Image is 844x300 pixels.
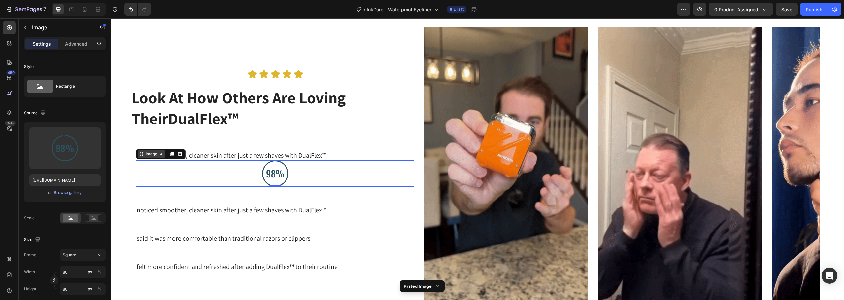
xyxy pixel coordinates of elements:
button: Square [60,249,106,261]
div: 450 [6,70,16,75]
div: Size [24,235,42,244]
input: px% [60,283,106,295]
div: px [88,269,92,275]
span: / [364,6,365,13]
div: Style [24,64,34,69]
span: 0 product assigned [714,6,758,13]
p: said it was more comfortable than traditional razors or clippers [26,216,303,224]
input: px% [60,266,106,278]
div: Rectangle [56,79,96,94]
span: InkDare - Waterproof Eyeliner [367,6,431,13]
div: Source [24,109,47,118]
div: Open Intercom Messenger [822,268,837,284]
div: Image [33,133,47,139]
div: Scale [24,215,35,221]
iframe: Design area [111,18,844,300]
button: px [95,285,103,293]
img: gempages_498748544581108509-4602a97b-c2e3-4267-9063-4059ae16a386.webp [313,9,477,300]
span: Square [63,252,76,258]
div: Beta [5,121,16,126]
div: px [88,286,92,292]
div: Publish [806,6,822,13]
button: % [86,285,94,293]
button: px [95,268,103,276]
div: Undo/Redo [124,3,151,16]
p: felt more confident and refreshed after adding DualFlex™ to their routine [26,244,303,253]
img: gempages_498748544581108509-872f9951-4bb2-4b86-8f52-6956c6ea4c57.webp [661,9,825,300]
label: Height [24,286,36,292]
p: Pasted Image [404,283,432,289]
span: Draft [454,6,464,12]
label: Frame [24,252,36,258]
img: gempages_432750572815254551-41207e61-8e0c-4d22-ba82-67f742913486.svg [151,142,177,168]
div: Browse gallery [54,190,82,196]
label: Width [24,269,35,275]
p: Advanced [65,41,87,47]
button: Browse gallery [53,189,82,196]
p: Settings [33,41,51,47]
button: 7 [3,3,49,16]
div: % [97,286,101,292]
div: % [97,269,101,275]
button: 0 product assigned [709,3,773,16]
img: preview-image [52,135,78,161]
p: noticed smoother, cleaner skin after just a few shaves with DualFlex™ [26,187,303,196]
p: 7 [43,5,46,13]
span: or [48,189,52,197]
button: Publish [800,3,828,16]
img: gempages_498748544581108509-fe3d91f2-deaa-49f3-a369-536ce1619c2f.webp [487,9,651,300]
input: https://example.com/image.jpg [29,174,101,186]
p: Image [32,23,88,31]
span: Save [781,7,792,12]
button: Save [776,3,798,16]
button: % [86,268,94,276]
